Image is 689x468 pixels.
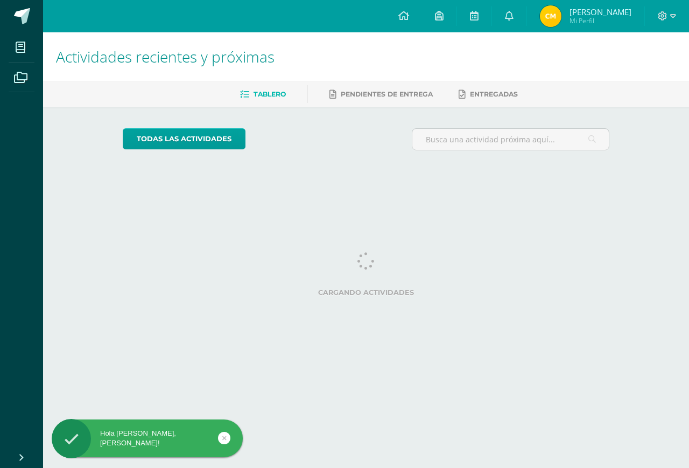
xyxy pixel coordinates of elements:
[459,86,518,103] a: Entregadas
[254,90,286,98] span: Tablero
[52,429,243,448] div: Hola [PERSON_NAME], [PERSON_NAME]!
[56,46,275,67] span: Actividades recientes y próximas
[329,86,433,103] a: Pendientes de entrega
[540,5,561,27] img: 99957380a6879dd2592f13fdfcb3ba01.png
[570,6,631,17] span: [PERSON_NAME]
[570,16,631,25] span: Mi Perfil
[123,128,245,149] a: todas las Actividades
[412,129,609,150] input: Busca una actividad próxima aquí...
[470,90,518,98] span: Entregadas
[341,90,433,98] span: Pendientes de entrega
[123,288,610,297] label: Cargando actividades
[240,86,286,103] a: Tablero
